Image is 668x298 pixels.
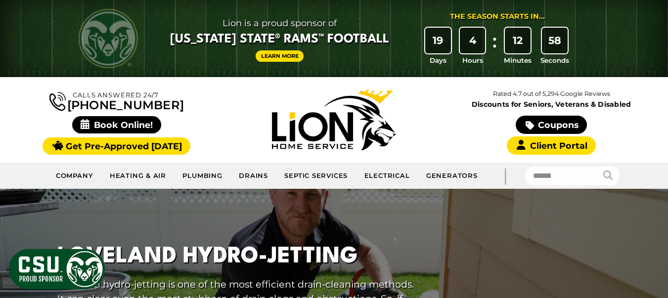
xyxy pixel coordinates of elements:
[462,55,483,65] span: Hours
[356,166,418,186] a: Electrical
[445,101,658,108] span: Discounts for Seniors, Veterans & Disabled
[175,166,231,186] a: Plumbing
[231,166,276,186] a: Drains
[79,9,138,68] img: CSU Rams logo
[170,15,389,31] span: Lion is a proud sponsor of
[102,166,175,186] a: Heating & Air
[443,88,660,99] p: Rated 4.7 out of 5,294 Google Reviews
[425,28,451,53] div: 19
[49,90,184,111] a: [PHONE_NUMBER]
[540,55,569,65] span: Seconds
[72,116,162,133] span: Book Online!
[256,50,304,62] a: Learn More
[48,166,102,186] a: Company
[505,28,531,53] div: 12
[57,240,417,273] h1: Loveland Hydro-Jetting
[516,116,587,134] a: Coupons
[43,137,190,155] a: Get Pre-Approved [DATE]
[7,248,106,291] img: CSU Sponsor Badge
[490,28,499,66] div: :
[430,55,446,65] span: Days
[460,28,486,53] div: 4
[542,28,568,53] div: 58
[276,166,356,186] a: Septic Services
[504,55,532,65] span: Minutes
[486,163,525,189] div: |
[418,166,486,186] a: Generators
[507,136,596,155] a: Client Portal
[450,11,545,22] div: The Season Starts in...
[272,90,396,150] img: Lion Home Service
[170,31,389,48] span: [US_STATE] State® Rams™ Football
